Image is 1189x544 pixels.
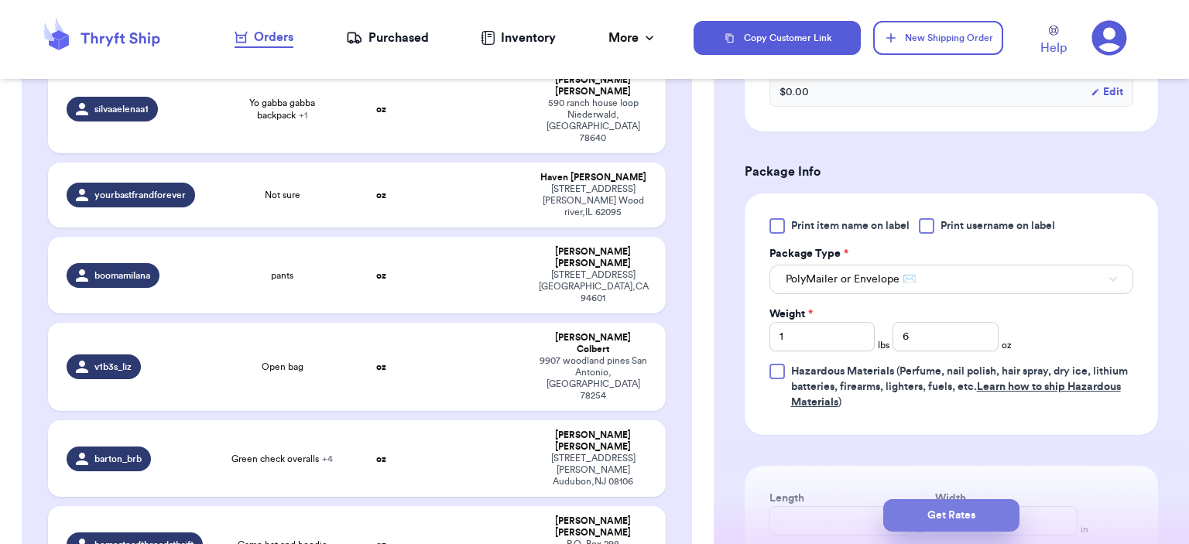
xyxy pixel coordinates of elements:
div: [PERSON_NAME] Colbert [539,332,647,355]
span: $ 0.00 [780,84,809,100]
strong: oz [376,454,386,464]
button: Get Rates [883,499,1019,532]
strong: oz [376,271,386,280]
span: Print username on label [941,218,1055,234]
div: Orders [235,28,293,46]
span: barton_brb [94,453,142,465]
a: Orders [235,28,293,48]
div: 590 ranch house loop Niederwald , [GEOGRAPHIC_DATA] 78640 [539,98,647,144]
div: [PERSON_NAME] [PERSON_NAME] [539,74,647,98]
span: Help [1040,39,1067,57]
span: Yo gabba gabba backpack [230,97,335,121]
div: More [608,29,657,47]
div: [PERSON_NAME] [PERSON_NAME] [539,246,647,269]
div: 9907 woodland pines San Antonio , [GEOGRAPHIC_DATA] 78254 [539,355,647,402]
div: [PERSON_NAME] [PERSON_NAME] [539,429,647,453]
span: + 1 [299,111,307,120]
label: Package Type [769,246,848,262]
a: Purchased [346,29,429,47]
span: Print item name on label [791,218,910,234]
span: v1b3s_liz [94,361,132,373]
span: lbs [878,339,889,351]
h3: Package Info [745,163,1158,181]
div: Haven [PERSON_NAME] [539,172,647,183]
span: (Perfume, nail polish, hair spray, dry ice, lithium batteries, firearms, lighters, fuels, etc. ) [791,366,1128,408]
a: Help [1040,26,1067,57]
span: Hazardous Materials [791,366,894,377]
strong: oz [376,104,386,114]
span: oz [1002,339,1012,351]
div: [STREET_ADDRESS][PERSON_NAME] Wood river , IL 62095 [539,183,647,218]
a: Inventory [481,29,556,47]
div: [PERSON_NAME] [PERSON_NAME] [539,515,647,539]
span: boomamilana [94,269,150,282]
button: New Shipping Order [873,21,1003,55]
button: Copy Customer Link [694,21,861,55]
span: Green check overalls [231,453,333,465]
span: Not sure [265,189,300,201]
span: Open bag [262,361,303,373]
button: Edit [1091,84,1123,100]
button: PolyMailer or Envelope ✉️ [769,265,1133,294]
strong: oz [376,190,386,200]
strong: oz [376,362,386,371]
label: Weight [769,306,813,322]
span: yourbastfrandforever [94,189,186,201]
span: silvaaelenaa1 [94,103,149,115]
span: pants [271,269,293,282]
span: + 4 [322,454,333,464]
span: PolyMailer or Envelope ✉️ [786,272,916,287]
div: [STREET_ADDRESS] [GEOGRAPHIC_DATA] , CA 94601 [539,269,647,304]
div: [STREET_ADDRESS][PERSON_NAME] Audubon , NJ 08106 [539,453,647,488]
